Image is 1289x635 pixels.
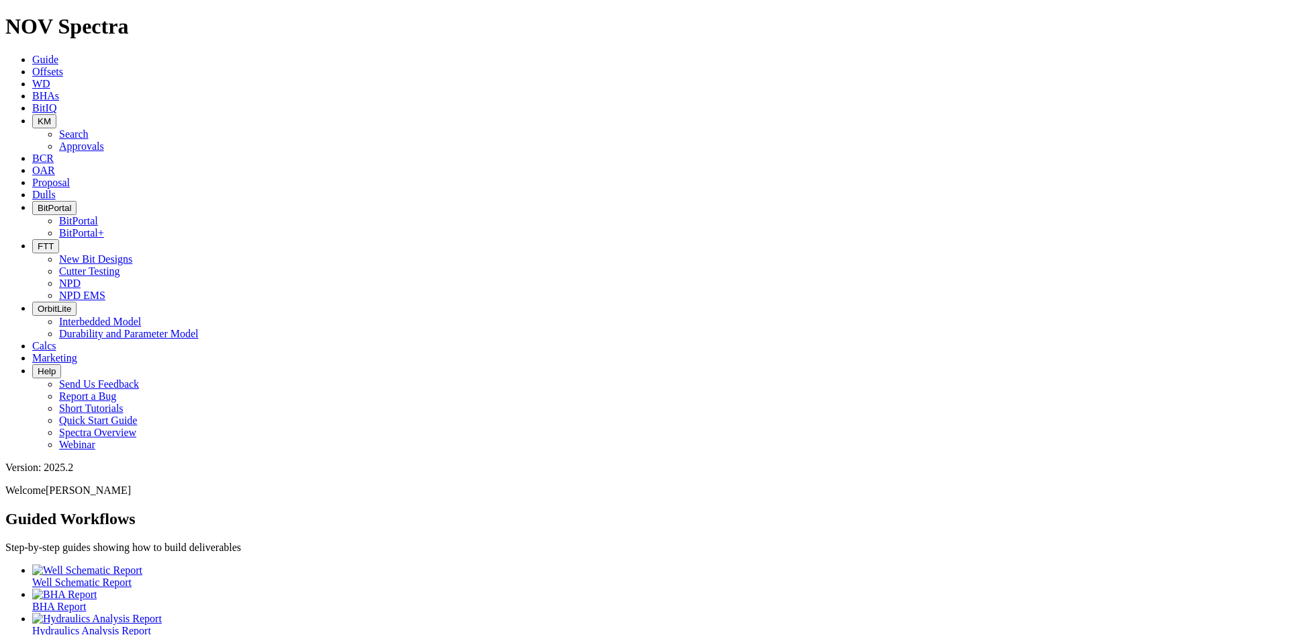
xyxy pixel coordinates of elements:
a: BHAs [32,90,59,101]
a: BHA Report BHA Report [32,589,1284,612]
a: Short Tutorials [59,403,124,414]
a: Send Us Feedback [59,378,139,390]
a: BCR [32,153,54,164]
button: OrbitLite [32,302,77,316]
span: Well Schematic Report [32,577,132,588]
button: BitPortal [32,201,77,215]
img: Well Schematic Report [32,564,142,577]
a: Cutter Testing [59,265,120,277]
p: Step-by-step guides showing how to build deliverables [5,542,1284,554]
a: OAR [32,165,55,176]
a: BitIQ [32,102,56,114]
span: Help [38,366,56,376]
a: Durability and Parameter Model [59,328,199,339]
a: Interbedded Model [59,316,141,327]
a: Quick Start Guide [59,415,137,426]
a: New Bit Designs [59,253,132,265]
span: [PERSON_NAME] [46,484,131,496]
a: BitPortal+ [59,227,104,239]
a: Report a Bug [59,390,116,402]
a: Guide [32,54,58,65]
a: Spectra Overview [59,427,136,438]
a: BitPortal [59,215,98,226]
span: BHA Report [32,601,86,612]
h1: NOV Spectra [5,14,1284,39]
div: Version: 2025.2 [5,462,1284,474]
button: KM [32,114,56,128]
a: Marketing [32,352,77,364]
a: Search [59,128,89,140]
a: Dulls [32,189,56,200]
span: FTT [38,241,54,251]
h2: Guided Workflows [5,510,1284,528]
a: Webinar [59,439,95,450]
a: Well Schematic Report Well Schematic Report [32,564,1284,588]
p: Welcome [5,484,1284,497]
span: BitPortal [38,203,71,213]
img: BHA Report [32,589,97,601]
button: FTT [32,239,59,253]
a: Offsets [32,66,63,77]
span: OrbitLite [38,304,71,314]
a: Approvals [59,140,104,152]
a: Calcs [32,340,56,351]
img: Hydraulics Analysis Report [32,613,162,625]
a: WD [32,78,50,89]
a: NPD EMS [59,290,105,301]
a: Proposal [32,177,70,188]
span: KM [38,116,51,126]
a: NPD [59,278,81,289]
button: Help [32,364,61,378]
